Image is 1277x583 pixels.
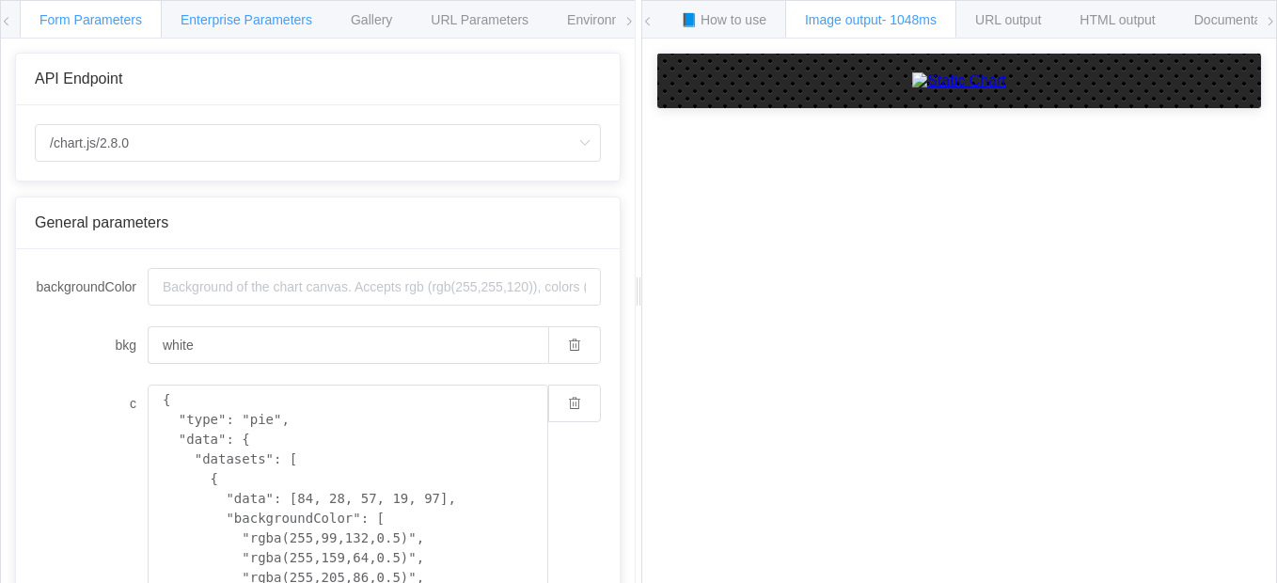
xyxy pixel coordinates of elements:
span: API Endpoint [35,71,122,87]
span: URL output [975,12,1041,27]
label: backgroundColor [35,268,148,306]
span: URL Parameters [431,12,528,27]
input: Select [35,124,601,162]
span: Image output [805,12,937,27]
span: HTML output [1080,12,1155,27]
span: Gallery [351,12,392,27]
span: 📘 How to use [681,12,766,27]
input: Background of the chart canvas. Accepts rgb (rgb(255,255,120)), colors (red), and url-encoded hex... [148,268,601,306]
span: Enterprise Parameters [181,12,312,27]
span: General parameters [35,214,168,230]
img: Static Chart [912,72,1006,89]
span: Environments [567,12,648,27]
input: Background of the chart canvas. Accepts rgb (rgb(255,255,120)), colors (red), and url-encoded hex... [148,326,548,364]
label: bkg [35,326,148,364]
label: c [35,385,148,422]
span: - 1048ms [882,12,937,27]
span: Form Parameters [39,12,142,27]
a: Static Chart [676,72,1242,89]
